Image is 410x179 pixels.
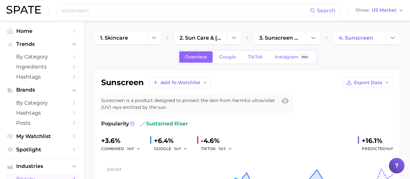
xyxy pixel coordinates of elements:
[5,98,79,108] a: by Category
[227,31,241,44] button: Change Category
[101,120,129,128] span: Popularity
[16,147,68,153] span: Spotlight
[339,35,373,41] span: 4. sunscreen
[306,31,320,44] button: Change Category
[147,31,161,44] button: Change Category
[5,85,79,95] button: Brands
[101,97,277,111] span: Sunscreen is a product designed to protect the skin from harmful ultraviolet (UV) rays emitted by...
[259,35,301,41] span: 3. sunscreen products
[179,51,213,63] a: Overview
[302,54,308,60] span: Beta
[5,145,79,155] a: Spotlight
[343,77,393,88] button: Export Data
[160,80,200,85] span: Add to Watchlist
[100,35,128,41] span: 1. skincare
[174,31,227,44] a: 2. sun care & [MEDICAL_DATA]
[61,5,310,16] input: Search here for a brand, industry, or ingredient
[5,118,79,128] a: Posts
[275,54,299,60] span: Instagram
[242,51,268,63] a: TikTok
[5,39,79,49] button: Trends
[16,28,68,34] span: Home
[16,100,68,106] span: by Category
[5,108,79,118] a: Hashtags
[16,41,68,47] span: Trends
[5,72,79,82] a: Hashtags
[174,145,188,153] button: YoY
[5,62,79,72] a: Ingredients
[218,145,232,153] button: YoY
[16,64,68,70] span: Ingredients
[95,31,147,44] a: 1. skincare
[154,145,192,153] div: GOOGLE
[149,77,211,88] button: Add to Watchlist
[5,161,79,171] button: Industries
[248,54,263,60] span: TikTok
[201,145,237,153] div: TIKTOK
[317,7,335,14] span: Search
[356,8,370,12] span: Show
[174,146,181,151] span: YoY
[6,6,41,14] img: SPATE
[333,31,386,44] a: 4. sunscreen
[386,31,400,44] button: Change Category
[354,6,405,15] button: ShowUS Market
[16,54,68,60] span: by Category
[127,146,134,151] span: YoY
[362,145,393,153] span: Predicted
[16,133,68,139] span: My Watchlist
[372,8,396,12] span: US Market
[127,145,141,153] button: YoY
[140,120,188,128] span: sustained riser
[201,135,237,146] div: -4.6%
[180,35,221,41] span: 2. sun care & [MEDICAL_DATA]
[101,79,144,86] h1: sunscreen
[101,145,145,153] div: combined
[16,87,68,93] span: Brands
[5,26,79,36] a: Home
[214,51,241,63] a: Google
[362,135,393,146] div: +16.1%
[16,163,68,169] span: Industries
[218,146,226,151] span: YoY
[16,74,68,80] span: Hashtags
[101,135,145,146] div: +3.6%
[254,31,306,44] a: 3. sunscreen products
[5,131,79,141] a: My Watchlist
[185,54,207,60] span: Overview
[354,80,382,85] span: Export Data
[154,135,192,146] div: +6.4%
[386,146,393,151] span: YoY
[16,120,68,126] span: Posts
[140,121,145,126] img: sustained riser
[16,110,68,116] span: Hashtags
[5,52,79,62] a: by Category
[219,54,236,60] span: Google
[269,51,315,63] a: InstagramBeta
